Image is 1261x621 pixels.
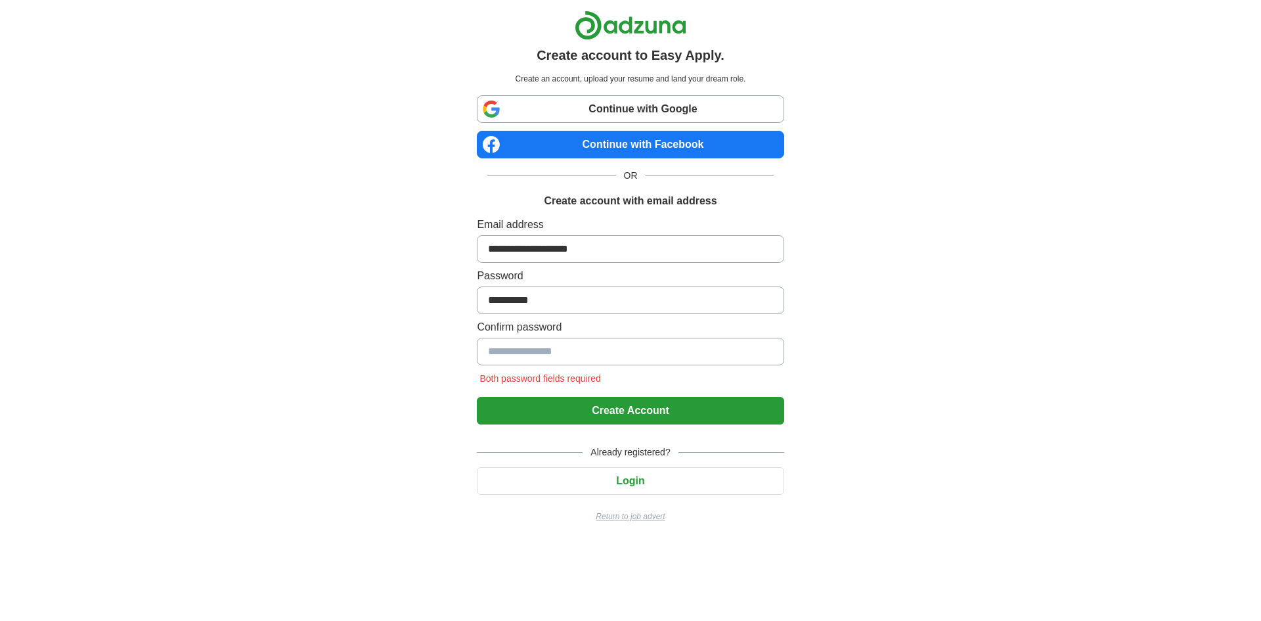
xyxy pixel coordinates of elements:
span: OR [616,169,646,183]
a: Continue with Facebook [477,131,784,158]
label: Password [477,268,784,284]
label: Email address [477,217,784,233]
a: Login [477,475,784,486]
button: Login [477,467,784,495]
span: Already registered? [583,446,678,459]
img: Adzuna logo [575,11,686,40]
p: Create an account, upload your resume and land your dream role. [479,73,781,85]
button: Create Account [477,397,784,425]
a: Continue with Google [477,95,784,123]
a: Return to job advert [477,511,784,522]
h1: Create account with email address [544,193,717,209]
label: Confirm password [477,319,784,335]
span: Both password fields required [477,373,603,384]
h1: Create account to Easy Apply. [537,45,724,65]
